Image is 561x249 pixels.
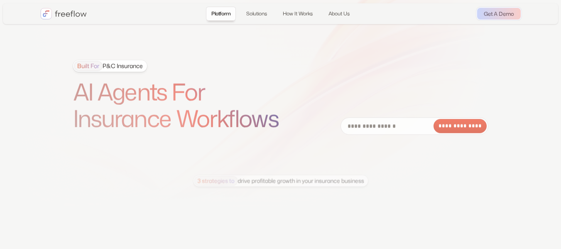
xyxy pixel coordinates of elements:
span: 3 strategies to [194,176,238,185]
a: How It Works [277,7,318,21]
a: Solutions [241,7,272,21]
div: drive profitable growth in your insurance business [194,176,364,185]
span: Built For [74,61,103,71]
a: Get A Demo [477,8,521,20]
h1: AI Agents For Insurance Workflows [73,79,301,132]
form: Email Form [341,117,488,135]
a: Platform [206,7,236,21]
div: P&C Insurance [74,61,143,71]
a: About Us [323,7,355,21]
a: home [40,8,87,20]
